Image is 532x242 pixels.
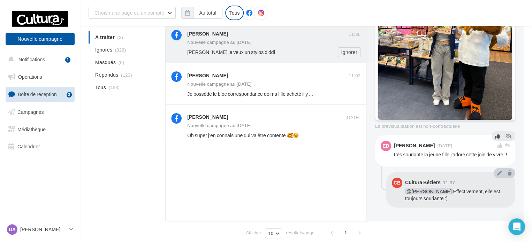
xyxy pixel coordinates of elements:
div: [PERSON_NAME] [187,114,228,120]
button: Au total [181,7,222,19]
div: 3 [67,92,72,97]
span: [PERSON_NAME] je veux un stylos diddl [187,49,275,55]
span: (0) [119,60,124,65]
a: Médiathèque [4,122,76,137]
a: DA [PERSON_NAME] [6,223,75,236]
span: résultats/page [286,229,314,236]
span: Ignorés [95,46,112,53]
span: @[PERSON_NAME] [405,188,453,194]
div: [PERSON_NAME] [394,143,435,148]
a: Opérations [4,70,76,84]
span: Boîte de réception [18,91,57,97]
div: Nouvelle campagne au [DATE] [187,82,251,86]
span: ED [382,142,389,149]
span: 1 [340,227,351,238]
span: Masqués [95,59,116,66]
div: Nouvelle campagne au [DATE] [187,123,251,128]
span: CB [394,179,401,186]
div: Cultura Béziers [405,180,441,185]
span: [DATE] [437,143,452,148]
span: Tous [95,84,106,91]
span: (123) [121,72,132,78]
button: Choisir une page ou un compte [89,7,176,19]
span: Répondus [95,71,119,78]
a: Campagnes [4,105,76,119]
span: [DATE] [345,115,360,121]
span: DA [9,226,16,233]
div: Tous [225,6,244,20]
span: Calendrier [17,143,40,149]
span: Choisir une page ou un compte [94,10,164,16]
button: Au total [193,7,222,19]
span: Oh super j’en connais une qui va être contente 🥰☺️ [187,132,298,138]
div: [PERSON_NAME] [187,72,228,79]
span: Médiathèque [17,126,46,132]
span: 11:36 [349,31,360,38]
div: 1 [65,57,70,63]
span: Afficher [246,229,261,236]
span: 10 [268,231,273,236]
a: Boîte de réception3 [4,87,76,102]
button: Notifications 1 [4,52,73,67]
button: Nouvelle campagne [6,33,75,45]
a: Calendrier [4,139,76,154]
span: Campagnes [17,109,44,115]
span: Je possède le bloc correspondance de ma fille acheté il y a très longtemps. [187,91,346,97]
span: Effectivement, elle est toujours souriante :) [405,188,500,201]
div: très souriante la jeune fille j’adore cette joie de vivre !! [394,151,510,158]
span: (453) [108,85,120,90]
span: (328) [115,47,126,53]
div: Open Intercom Messenger [508,218,525,235]
span: 11:37 [443,180,455,185]
div: [PERSON_NAME] [187,30,228,37]
p: [PERSON_NAME] [20,226,67,233]
div: Nouvelle campagne au [DATE] [187,40,251,45]
span: Opérations [18,74,42,80]
span: 11:02 [349,73,360,79]
button: 10 [265,228,282,238]
button: Ignorer [338,47,360,57]
span: Notifications [18,56,45,62]
div: La prévisualisation est non-contractuelle [375,120,515,130]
